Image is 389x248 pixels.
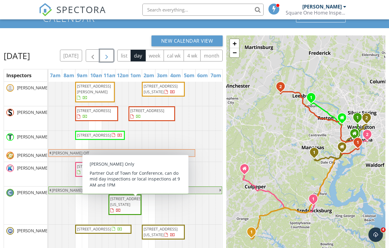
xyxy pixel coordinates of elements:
i: 2 [365,116,368,120]
span: [PERSON_NAME] [16,109,50,115]
a: Zoom in [230,39,239,48]
img: abc_alphabet_letter_font_graphic_language_text_m512.png [6,227,14,235]
i: 2 [366,133,368,137]
a: SPECTORA [39,8,106,21]
span: [PERSON_NAME] Off [52,150,89,156]
button: 4 wk [184,50,201,61]
div: 1308 Gallaudet St NE, Washington, DC 20002 [367,117,370,121]
span: [STREET_ADDRESS][US_STATE] [144,226,178,237]
img: r_2.jpg [6,152,14,159]
a: 8am [62,71,76,80]
div: 2006 Shenandoah Rd , Alexandria, VA 22308 [358,142,361,146]
img: default-user-f0147aede5fd5fa78ca7ade42f37bd4542148d508eef1c3d3ea960f66861d68b.jpg [6,84,14,92]
span: [STREET_ADDRESS][US_STATE] [110,196,144,207]
img: t.jpg [6,133,14,141]
div: 1727 34th St NW, Washington, DC 20007 [357,117,361,121]
span: 4 [381,227,386,232]
a: 6pm [196,71,209,80]
a: 4pm [169,71,182,80]
i: 1 [313,150,315,155]
div: 6900 Stirling St, Fort Washington, MD 20744 [367,134,371,138]
span: [STREET_ADDRESS] [77,132,111,138]
img: The Best Home Inspection Software - Spectora [39,3,52,16]
a: Zoom out [230,48,239,57]
button: list [117,50,131,61]
span: Inspectors [6,72,32,79]
a: 7am [48,71,62,80]
a: 12pm [115,71,132,80]
div: 20231 Hidden Creek Ct, Ashburn, VA 20147 [311,97,315,101]
span: SPECTORA [56,3,106,16]
div: 3704 Elmwood Dr, Alexandria VA 22303 [354,133,358,137]
h2: [DATE] [4,50,30,62]
span: [PERSON_NAME] [16,228,50,234]
span: [STREET_ADDRESS] [77,226,111,232]
img: s.png [6,109,14,116]
span: [PERSON_NAME] [16,134,50,140]
span: [STREET_ADDRESS][US_STATE] [144,83,178,94]
iframe: Intercom live chat [368,227,383,242]
i: 1 [357,141,359,145]
span: [STREET_ADDRESS][PERSON_NAME] [77,83,111,94]
button: Previous day [86,49,100,62]
span: [STREET_ADDRESS] [77,108,111,113]
a: 7pm [209,71,223,80]
span: [PERSON_NAME] Only [52,187,91,193]
i: 1 [356,116,359,120]
div: 55 Pegs Ln, Falmouth, VA 22405 [313,199,317,202]
div: 8704 Classic Lakes Way, Nokesville, VA 20181 [314,152,318,156]
i: 2 [279,85,282,89]
span: [STREET_ADDRESS] [130,108,164,113]
button: New Calendar View [151,35,223,46]
span: [STREET_ADDRESS] [77,164,111,169]
span: [PERSON_NAME] [16,165,50,171]
div: 9209 Gilmore Drive , Lorton VA 22079 [342,147,346,150]
span: [PERSON_NAME] [16,190,50,196]
div: 11053 old stillhouse rd, Boston Va 22713 [244,168,248,172]
div: 7 E Loudoun St, Round Hill, VA 20141 [281,86,284,90]
a: Calendar Settings [295,13,346,23]
a: 2pm [142,71,156,80]
img: 8699206_0.jpg [6,164,14,172]
button: day [131,50,146,61]
button: week [145,50,164,61]
div: Calendar Settings [296,14,346,22]
span: [PERSON_NAME] [16,152,50,158]
i: 1 [312,197,314,201]
a: 5pm [182,71,196,80]
a: 3pm [155,71,169,80]
button: [DATE] [60,50,82,61]
div: 240 Poplar Dr, Louisa, VA 23093 [251,232,255,235]
button: month [200,50,223,61]
button: cal wk [164,50,184,61]
div: 7618 Lisle Ave, Falls Church VA 22043 [342,117,346,121]
a: 9am [75,71,89,80]
i: 1 [250,230,253,234]
div: Square One Home Inspections [286,10,346,16]
input: Search everything... [142,4,264,16]
i: 1 [310,96,312,100]
a: 10am [89,71,105,80]
img: ciconcodemate.png [6,189,14,197]
button: Next day [100,49,114,62]
h1: Calendar [43,13,346,23]
a: 11am [102,71,118,80]
a: 1pm [129,71,142,80]
div: [PERSON_NAME] [302,4,342,10]
span: [STREET_ADDRESS][US_STATE] [144,164,178,175]
span: [PERSON_NAME] [16,85,50,91]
